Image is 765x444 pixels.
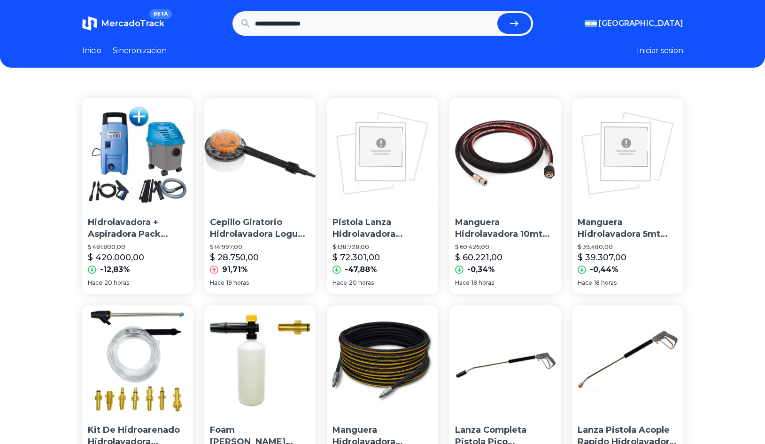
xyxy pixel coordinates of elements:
p: Pistola Lanza Hidrolavadora Universal Gamma Robust Black Bta [332,217,433,240]
button: Iniciar sesion [637,45,683,56]
span: Hace [578,279,592,287]
p: -0,34% [467,264,495,275]
p: Hidrolavadora + Aspiradora Pack Gamma Premium Kit Combo [88,217,188,240]
span: 20 horas [104,279,129,287]
p: $ 138.728,00 [332,243,433,251]
p: $ 60.426,00 [455,243,555,251]
img: MercadoTrack [82,16,97,31]
img: Manguera Hidrolavadora 10mt Gamma Robust Einhell Bta M.acero [449,98,561,209]
p: Cepillo Giratorio Hidrolavadora Logus Gamma Niwa Etc [210,217,310,240]
img: Kit De Hidroarenado Hidrolavadora Gamma Black Decker Varias [82,305,193,417]
p: $ 28.750,00 [210,251,259,264]
p: -0,44% [590,264,618,275]
img: Hidrolavadora + Aspiradora Pack Gamma Premium Kit Combo [82,98,193,209]
a: Sincronizacion [113,45,167,56]
p: -47,88% [345,264,377,275]
a: Hidrolavadora + Aspiradora Pack Gamma Premium Kit ComboHidrolavadora + Aspiradora Pack Gamma Prem... [82,98,193,294]
span: BETA [149,9,171,19]
p: $ 39.307,00 [578,251,626,264]
p: $ 481.800,00 [88,243,188,251]
span: Hace [88,279,102,287]
p: Manguera Hidrolavadora 5mt Gamma Robust Einhell [PERSON_NAME] [578,217,678,240]
img: Manguera Hidrolavadora Gamma X 5 Mts 125 127 130 150 [327,305,438,417]
span: [GEOGRAPHIC_DATA] [599,18,683,29]
span: 19 horas [226,279,249,287]
img: Cepillo Giratorio Hidrolavadora Logus Gamma Niwa Etc [204,98,316,209]
a: Pistola Lanza Hidrolavadora Universal Gamma Robust Black BtaPistola Lanza Hidrolavadora Universal... [327,98,438,294]
p: $ 60.221,00 [455,251,502,264]
span: Hace [210,279,224,287]
span: 18 horas [594,279,617,287]
p: $ 39.480,00 [578,243,678,251]
p: $ 72.301,00 [332,251,380,264]
button: [GEOGRAPHIC_DATA] [585,18,683,29]
img: Lanza Pistola Acople Rapido Hidrolavadora Gamma Robust Bta [572,305,683,417]
span: 18 horas [471,279,494,287]
span: MercadoTrack [101,18,164,29]
span: Hace [455,279,470,287]
p: $ 420.000,00 [88,251,144,264]
img: Foam Lance Lanza Espuma Hidrolavadora Gamma + Acople [204,305,316,417]
a: Manguera Hidrolavadora 10mt Gamma Robust Einhell Bta M.aceroManguera Hidrolavadora 10mt Gamma Rob... [449,98,561,294]
span: 20 horas [349,279,374,287]
p: -12,83% [100,264,130,275]
a: Inicio [82,45,101,56]
p: 91,71% [222,264,248,275]
img: Lanza Completa Pistola Pico Hidrolavadora Gamma Robust Black [449,305,561,417]
p: Manguera Hidrolavadora 10mt Gamma Robust Einhell [PERSON_NAME] [455,217,555,240]
img: Pistola Lanza Hidrolavadora Universal Gamma Robust Black Bta [327,98,438,209]
p: $ 14.997,00 [210,243,310,251]
a: Manguera Hidrolavadora 5mt Gamma Robust Einhell Bta M.aceroManguera Hidrolavadora 5mt Gamma Robus... [572,98,683,294]
span: Hace [332,279,347,287]
a: MercadoTrackBETA [82,16,164,31]
a: Cepillo Giratorio Hidrolavadora Logus Gamma Niwa EtcCepillo Giratorio Hidrolavadora Logus Gamma N... [204,98,316,294]
img: Manguera Hidrolavadora 5mt Gamma Robust Einhell Bta M.acero [572,98,683,209]
img: Argentina [585,20,597,27]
